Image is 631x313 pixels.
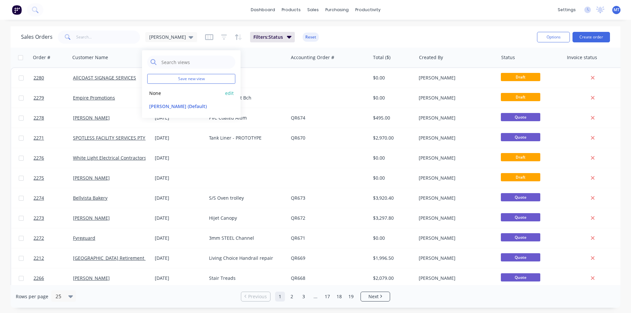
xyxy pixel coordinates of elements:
div: Living Choice Handrail repair [209,255,282,261]
a: QR674 [291,115,305,121]
div: Total ($) [373,54,390,61]
div: settings [554,5,579,15]
div: $0.00 [373,175,411,181]
a: 2273 [34,208,73,228]
a: Page 19 [346,292,356,302]
a: [PERSON_NAME] [73,115,110,121]
span: Quote [501,213,540,221]
span: Draft [501,153,540,161]
span: Filters: Status [253,34,283,40]
span: Draft [501,173,540,181]
div: PVC Coated Alum [209,115,282,121]
div: [PERSON_NAME] [419,115,492,121]
img: Factory [12,5,22,15]
button: Filters:Status [250,32,295,42]
div: $3,920.40 [373,195,411,201]
div: [DATE] [155,195,204,201]
a: QR671 [291,235,305,241]
span: 2279 [34,95,44,101]
button: [PERSON_NAME] (Default) [147,102,222,110]
span: [PERSON_NAME] [149,34,186,40]
a: 2275 [34,168,73,188]
a: AllCOAST SIGNAGE SERVICES [73,75,136,81]
a: [PERSON_NAME] [73,215,110,221]
div: Hijet Canopy [209,215,282,221]
input: Search... [76,31,140,44]
button: Save new view [147,74,235,84]
button: edit [225,90,234,97]
a: 2278 [34,108,73,128]
a: Bellvista Bakery [73,195,107,201]
div: [DATE] [155,155,204,161]
a: QR668 [291,275,305,281]
div: $0.00 [373,95,411,101]
div: [PERSON_NAME] [419,175,492,181]
div: Tank Liner - PROTOTYPE [209,135,282,141]
span: 2274 [34,195,44,201]
a: 2279 [34,88,73,108]
div: $1,996.50 [373,255,411,261]
div: $0.00 [373,75,411,81]
div: [PERSON_NAME] [419,95,492,101]
a: White Light Electrical Contractors [73,155,146,161]
span: 2276 [34,155,44,161]
a: 2266 [34,268,73,288]
a: QR669 [291,255,305,261]
div: [PERSON_NAME] [419,75,492,81]
div: [PERSON_NAME] [419,215,492,221]
div: [PERSON_NAME] [419,255,492,261]
div: Order # [33,54,50,61]
a: Empire Promotions [73,95,115,101]
div: Accounting Order # [291,54,334,61]
a: QR672 [291,215,305,221]
div: $495.00 [373,115,411,121]
span: Quote [501,193,540,201]
div: $2,079.00 [373,275,411,281]
div: purchasing [322,5,352,15]
span: Quote [501,113,540,121]
div: [PERSON_NAME] [419,155,492,161]
a: Page 1 is your current page [275,292,285,302]
a: dashboard [247,5,278,15]
span: Rows per page [16,293,48,300]
div: Created By [419,54,443,61]
a: Page 18 [334,292,344,302]
span: Next [368,293,379,300]
span: 2273 [34,215,44,221]
a: Previous page [241,293,270,300]
span: Quote [501,253,540,261]
a: Page 2 [287,292,297,302]
a: [PERSON_NAME] [73,275,110,281]
a: 2272 [34,228,73,248]
a: [GEOGRAPHIC_DATA] Retirement Village [73,255,160,261]
a: 2276 [34,148,73,168]
span: 2280 [34,75,44,81]
div: [DATE] [155,255,204,261]
div: sales [304,5,322,15]
div: [PERSON_NAME] [419,235,492,241]
div: products [278,5,304,15]
a: 2280 [34,68,73,88]
div: $0.00 [373,155,411,161]
div: [PERSON_NAME] [419,195,492,201]
div: Customer Name [72,54,108,61]
a: Fyreguard [73,235,95,241]
span: 2212 [34,255,44,261]
a: QR673 [291,195,305,201]
span: MT [614,7,619,13]
div: Stair Treads [209,275,282,281]
div: S/S Oven trolley [209,195,282,201]
div: $3,297.80 [373,215,411,221]
span: Quote [501,133,540,141]
div: $2,970.00 [373,135,411,141]
div: productivity [352,5,384,15]
a: Next page [361,293,390,300]
div: Status [501,54,515,61]
button: None [147,89,222,97]
ul: Pagination [238,292,393,302]
div: [PERSON_NAME] [419,275,492,281]
div: $0.00 [373,235,411,241]
h1: Sales Orders [21,34,53,40]
div: Invoice status [567,54,597,61]
div: [DATE] [155,175,204,181]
